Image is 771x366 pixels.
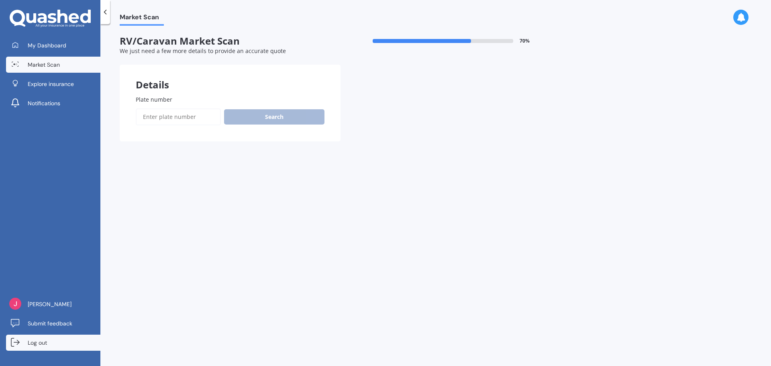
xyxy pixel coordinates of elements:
[28,339,47,347] span: Log out
[28,300,71,308] span: [PERSON_NAME]
[136,108,221,125] input: Enter plate number
[520,38,530,44] span: 70 %
[6,76,100,92] a: Explore insurance
[120,35,341,47] span: RV/Caravan Market Scan
[28,99,60,107] span: Notifications
[28,319,72,327] span: Submit feedback
[6,37,100,53] a: My Dashboard
[9,298,21,310] img: ACg8ocL_9WlbdWJUrJHs_9k8FrYWPoMTBhqt8mTzDZYGwD3tIPOeOA=s96-c
[120,65,341,89] div: Details
[28,41,66,49] span: My Dashboard
[120,47,286,55] span: We just need a few more details to provide an accurate quote
[6,335,100,351] a: Log out
[6,315,100,331] a: Submit feedback
[28,61,60,69] span: Market Scan
[6,95,100,111] a: Notifications
[28,80,74,88] span: Explore insurance
[136,96,172,103] span: Plate number
[120,13,164,24] span: Market Scan
[6,296,100,312] a: [PERSON_NAME]
[6,57,100,73] a: Market Scan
